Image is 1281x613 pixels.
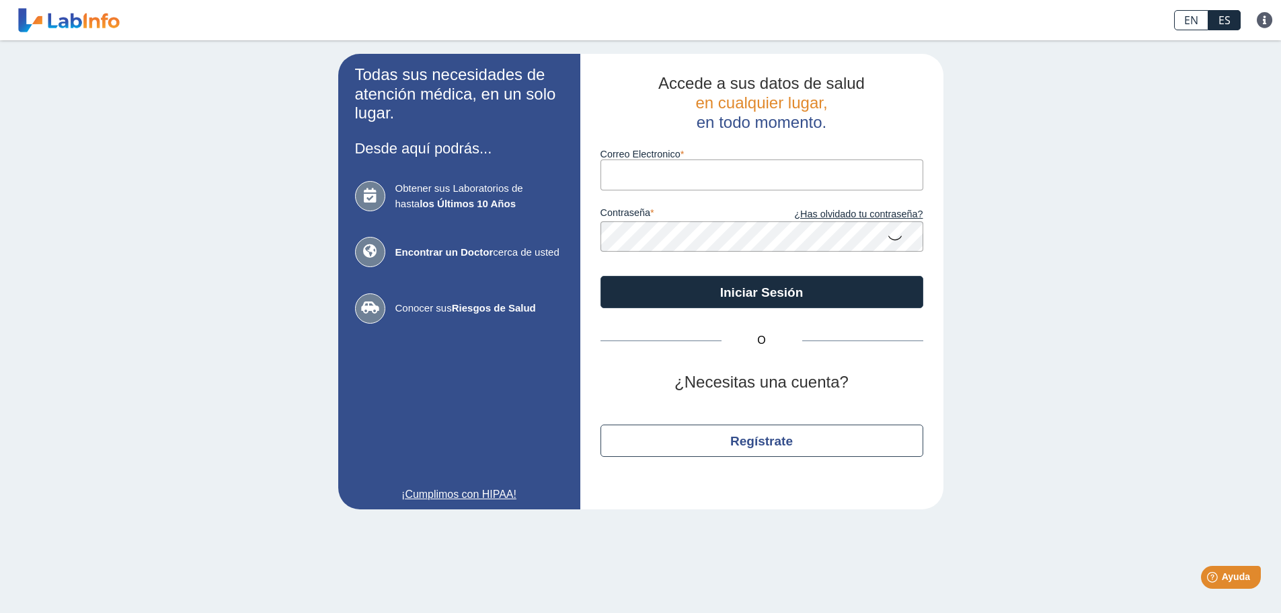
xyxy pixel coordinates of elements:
b: Riesgos de Salud [452,302,536,314]
span: en cualquier lugar, [695,94,827,112]
label: contraseña [600,207,762,222]
span: cerca de usted [395,245,564,260]
span: Obtener sus Laboratorios de hasta [395,181,564,211]
h3: Desde aquí podrás... [355,140,564,157]
iframe: Help widget launcher [1161,561,1266,598]
button: Regístrate [600,425,923,457]
a: ES [1208,10,1241,30]
span: O [722,332,802,349]
b: Encontrar un Doctor [395,246,494,258]
b: los Últimos 10 Años [420,198,516,209]
label: Correo Electronico [600,149,923,159]
span: Conocer sus [395,301,564,316]
a: ¡Cumplimos con HIPAA! [355,486,564,503]
span: Accede a sus datos de salud [658,74,865,92]
span: en todo momento. [697,113,826,131]
button: Iniciar Sesión [600,276,923,308]
a: ¿Has olvidado tu contraseña? [762,207,923,222]
a: EN [1174,10,1208,30]
h2: Todas sus necesidades de atención médica, en un solo lugar. [355,65,564,123]
h2: ¿Necesitas una cuenta? [600,373,923,392]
